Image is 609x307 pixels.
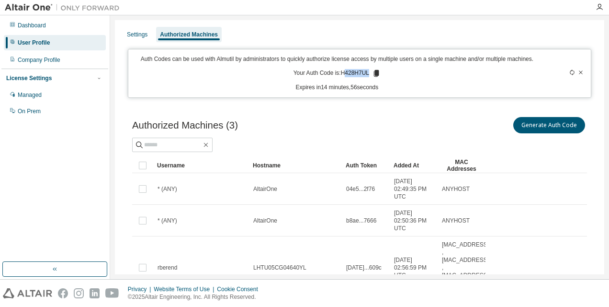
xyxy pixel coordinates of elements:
div: Cookie Consent [217,285,263,293]
div: Managed [18,91,42,99]
span: rberend [158,264,177,272]
img: facebook.svg [58,288,68,298]
p: Auth Codes can be used with Almutil by administrators to quickly authorize license access by mult... [134,55,540,63]
span: Authorized Machines (3) [132,120,238,131]
div: Username [157,158,245,173]
div: User Profile [18,39,50,47]
span: [DATE] 02:50:36 PM UTC [394,209,433,232]
div: Dashboard [18,22,46,29]
p: Your Auth Code is: H428H7UL [293,69,381,78]
img: linkedin.svg [90,288,100,298]
span: ANYHOST [442,185,470,193]
img: youtube.svg [105,288,119,298]
div: Website Terms of Use [154,285,217,293]
img: altair_logo.svg [3,288,52,298]
div: MAC Addresses [441,158,482,173]
div: Added At [394,158,434,173]
img: instagram.svg [74,288,84,298]
div: On Prem [18,107,41,115]
div: Company Profile [18,56,60,64]
span: [DATE]...609c [346,264,382,272]
img: Altair One [5,3,124,12]
span: * (ANY) [158,185,177,193]
span: 04e5...2f76 [346,185,375,193]
div: Auth Token [346,158,386,173]
span: AltairOne [253,185,277,193]
div: Authorized Machines [160,31,218,38]
div: License Settings [6,74,52,82]
span: [DATE] 02:49:35 PM UTC [394,177,433,201]
span: [MAC_ADDRESS] , [MAC_ADDRESS] , [MAC_ADDRESS] , [MAC_ADDRESS] [442,241,489,295]
span: AltairOne [253,217,277,224]
div: Hostname [253,158,338,173]
button: Generate Auth Code [513,117,585,133]
span: b8ae...7666 [346,217,376,224]
p: Expires in 14 minutes, 56 seconds [134,83,540,92]
div: Settings [127,31,147,38]
span: ANYHOST [442,217,470,224]
span: * (ANY) [158,217,177,224]
div: Privacy [128,285,154,293]
p: © 2025 Altair Engineering, Inc. All Rights Reserved. [128,293,264,301]
span: LHTU05CG04640YL [253,264,306,272]
span: [DATE] 02:56:59 PM UTC [394,256,433,279]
